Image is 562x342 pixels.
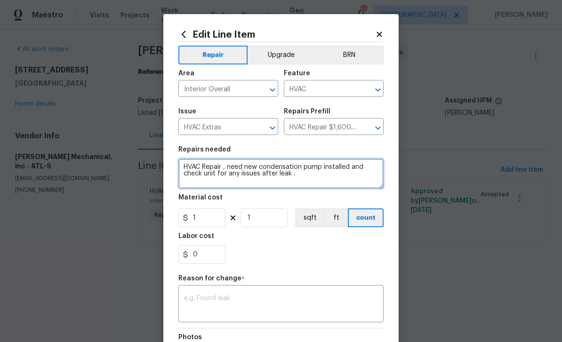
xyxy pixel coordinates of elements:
button: BRN [314,46,384,64]
button: count [348,208,384,227]
h5: Material cost [178,194,223,201]
h5: Photos [178,334,202,341]
h5: Repairs Prefill [284,108,330,115]
h5: Reason for change [178,275,241,282]
h5: Feature [284,70,310,77]
button: Open [371,83,385,96]
textarea: HVAC Repair , need new condensation pump installed and check unit for any issues after leak . [178,159,384,189]
h5: Area [178,70,194,77]
button: Open [266,121,279,135]
button: Repair [178,46,248,64]
button: ft [324,208,348,227]
h5: Repairs needed [178,146,231,153]
button: Upgrade [248,46,315,64]
h2: Edit Line Item [178,29,375,40]
h5: Labor cost [178,233,214,239]
button: Open [371,121,385,135]
button: sqft [295,208,324,227]
button: Open [266,83,279,96]
h5: Issue [178,108,196,115]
